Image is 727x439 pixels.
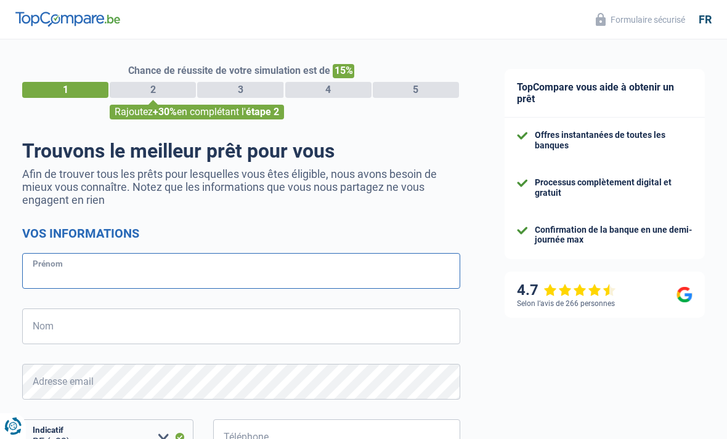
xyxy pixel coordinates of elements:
[128,65,330,76] span: Chance de réussite de votre simulation est de
[517,299,615,308] div: Selon l’avis de 266 personnes
[153,106,177,118] span: +30%
[110,105,284,119] div: Rajoutez en complétant l'
[22,167,460,206] p: Afin de trouver tous les prêts pour lesquelles vous êtes éligible, nous avons besoin de mieux vou...
[22,226,460,241] h2: Vos informations
[535,225,692,246] div: Confirmation de la banque en une demi-journée max
[588,9,692,30] button: Formulaire sécurisé
[246,106,279,118] span: étape 2
[22,139,460,163] h1: Trouvons le meilleur prêt pour vous
[373,82,459,98] div: 5
[505,69,705,118] div: TopCompare vous aide à obtenir un prêt
[197,82,283,98] div: 3
[22,82,108,98] div: 1
[285,82,372,98] div: 4
[699,13,712,26] div: fr
[333,64,354,78] span: 15%
[535,177,692,198] div: Processus complètement digital et gratuit
[535,130,692,151] div: Offres instantanées de toutes les banques
[110,82,196,98] div: 2
[15,12,120,26] img: TopCompare Logo
[517,281,616,299] div: 4.7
